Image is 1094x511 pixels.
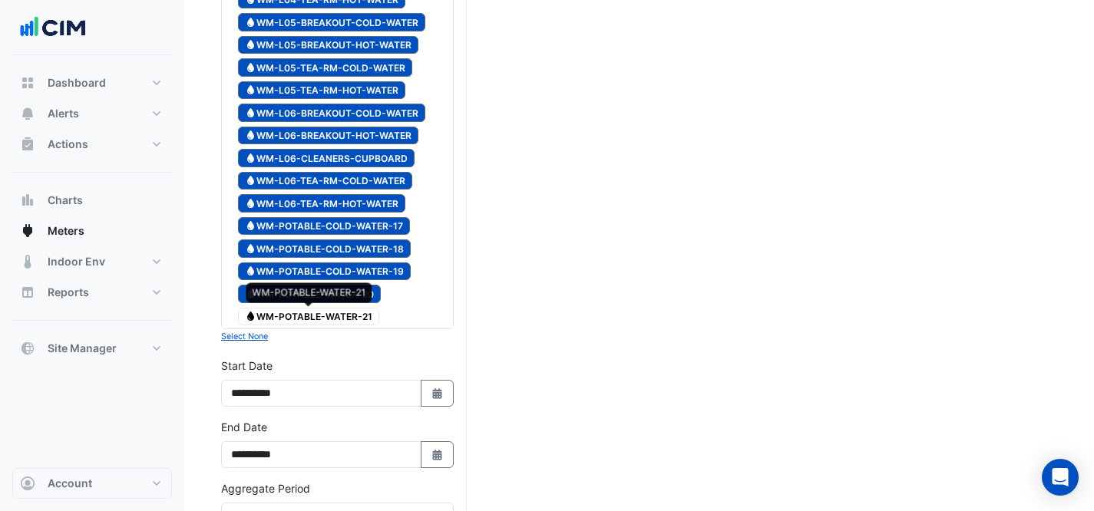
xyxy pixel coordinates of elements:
[12,129,172,160] button: Actions
[20,137,35,152] app-icon: Actions
[20,285,35,300] app-icon: Reports
[238,13,425,31] span: WM-L05-BREAKOUT-COLD-WATER
[12,468,172,499] button: Account
[48,137,88,152] span: Actions
[221,329,268,343] button: Select None
[238,194,405,213] span: WM-L06-TEA-RM-HOT-WATER
[12,98,172,129] button: Alerts
[48,193,83,208] span: Charts
[48,106,79,121] span: Alerts
[18,12,88,43] img: Company Logo
[12,246,172,277] button: Indoor Env
[48,341,117,356] span: Site Manager
[245,39,256,51] fa-icon: Water
[238,104,425,122] span: WM-L06-BREAKOUT-COLD-WATER
[431,387,445,400] fa-icon: Select Date
[48,75,106,91] span: Dashboard
[245,61,256,73] fa-icon: Water
[245,265,256,277] fa-icon: Water
[221,331,268,341] small: Select None
[48,223,84,239] span: Meters
[238,127,418,145] span: WM-L06-BREAKOUT-HOT-WATER
[238,149,415,167] span: WM-L06-CLEANERS-CUPBOARD
[20,341,35,356] app-icon: Site Manager
[245,242,256,254] fa-icon: Water
[245,197,256,209] fa-icon: Water
[253,285,366,299] div: WM-POTABLE-WATER-21
[431,448,445,461] fa-icon: Select Date
[20,75,35,91] app-icon: Dashboard
[238,308,379,326] span: WM-POTABLE-WATER-21
[20,106,35,121] app-icon: Alerts
[245,288,256,299] fa-icon: Water
[238,58,412,77] span: WM-L05-TEA-RM-COLD-WATER
[245,84,256,96] fa-icon: Water
[221,358,273,374] label: Start Date
[48,285,89,300] span: Reports
[12,185,172,216] button: Charts
[245,107,256,118] fa-icon: Water
[20,223,35,239] app-icon: Meters
[12,216,172,246] button: Meters
[238,172,412,190] span: WM-L06-TEA-RM-COLD-WATER
[221,480,310,496] label: Aggregate Period
[221,419,267,435] label: End Date
[238,262,411,281] span: WM-POTABLE-COLD-WATER-19
[48,476,92,491] span: Account
[245,220,256,232] fa-icon: Water
[245,16,256,28] fa-icon: Water
[245,311,256,322] fa-icon: Water
[238,239,411,258] span: WM-POTABLE-COLD-WATER-18
[48,254,105,269] span: Indoor Env
[245,175,256,186] fa-icon: Water
[12,277,172,308] button: Reports
[20,193,35,208] app-icon: Charts
[12,333,172,364] button: Site Manager
[245,152,256,163] fa-icon: Water
[238,36,418,54] span: WM-L05-BREAKOUT-HOT-WATER
[1042,459,1079,496] div: Open Intercom Messenger
[238,217,410,236] span: WM-POTABLE-COLD-WATER-17
[238,81,405,100] span: WM-L05-TEA-RM-HOT-WATER
[20,254,35,269] app-icon: Indoor Env
[245,130,256,141] fa-icon: Water
[238,285,381,303] span: WM-POTABLE-WATER-20
[12,68,172,98] button: Dashboard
